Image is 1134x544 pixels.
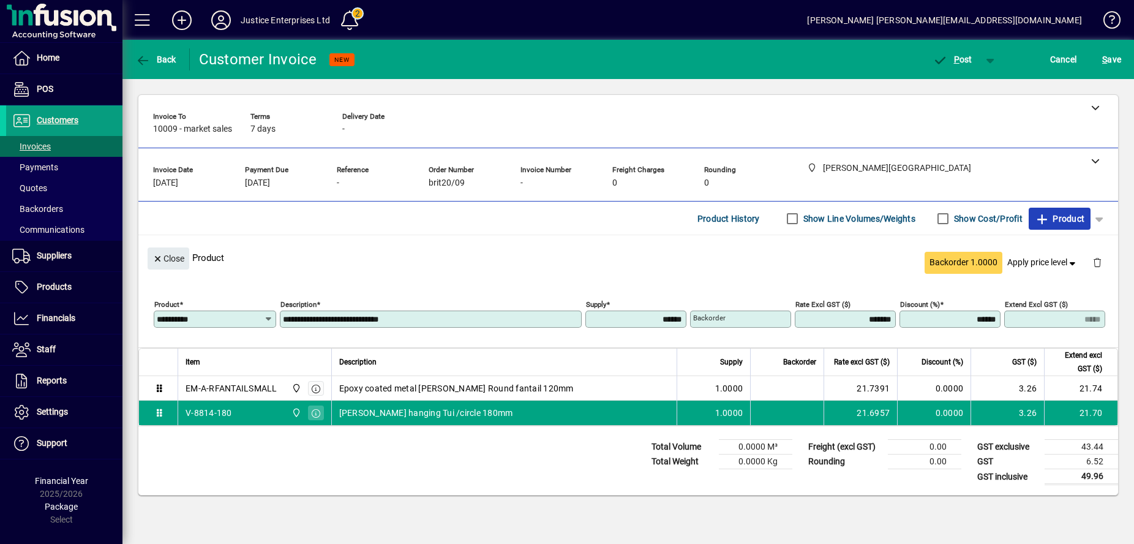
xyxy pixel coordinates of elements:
[888,440,961,455] td: 0.00
[12,204,63,214] span: Backorders
[339,382,574,395] span: Epoxy coated metal [PERSON_NAME] Round fantail 120mm
[288,382,302,395] span: henderson warehouse
[897,401,971,425] td: 0.0000
[720,355,743,369] span: Supply
[1044,401,1117,425] td: 21.70
[922,355,963,369] span: Discount (%)
[135,55,176,64] span: Back
[783,355,816,369] span: Backorder
[832,382,890,395] div: 21.7391
[429,178,465,188] span: brit20/09
[612,178,617,188] span: 0
[1045,469,1118,485] td: 49.96
[971,455,1045,469] td: GST
[6,334,122,365] a: Staff
[715,407,743,419] span: 1.0000
[148,247,189,270] button: Close
[900,300,940,309] mat-label: Discount (%)
[897,376,971,401] td: 0.0000
[37,407,68,417] span: Settings
[1002,252,1083,274] button: Apply price level
[201,9,241,31] button: Profile
[926,48,978,70] button: Post
[1047,48,1080,70] button: Cancel
[1050,50,1077,69] span: Cancel
[342,124,345,134] span: -
[339,355,377,369] span: Description
[6,178,122,198] a: Quotes
[719,455,792,469] td: 0.0000 Kg
[6,43,122,74] a: Home
[12,142,51,151] span: Invoices
[6,157,122,178] a: Payments
[795,300,850,309] mat-label: Rate excl GST ($)
[145,252,192,263] app-page-header-button: Close
[250,124,276,134] span: 7 days
[1083,247,1112,277] button: Delete
[1094,2,1119,42] a: Knowledge Base
[37,344,56,354] span: Staff
[6,272,122,303] a: Products
[37,376,67,385] span: Reports
[153,124,232,134] span: 10009 - market sales
[138,235,1118,280] div: Product
[35,476,88,486] span: Financial Year
[337,178,339,188] span: -
[199,50,317,69] div: Customer Invoice
[186,355,200,369] span: Item
[132,48,179,70] button: Back
[6,303,122,334] a: Financials
[6,397,122,428] a: Settings
[719,440,792,455] td: 0.0000 M³
[45,502,78,512] span: Package
[12,225,84,235] span: Communications
[801,213,915,225] label: Show Line Volumes/Weights
[6,428,122,459] a: Support
[933,55,972,64] span: ost
[6,136,122,157] a: Invoices
[241,10,330,30] div: Justice Enterprises Ltd
[693,208,765,230] button: Product History
[37,53,59,62] span: Home
[1035,209,1084,229] span: Product
[1007,256,1078,269] span: Apply price level
[122,48,190,70] app-page-header-button: Back
[186,382,277,395] div: EM-A-RFANTAILSMALL
[971,440,1045,455] td: GST exclusive
[802,440,888,455] td: Freight (excl GST)
[339,407,513,419] span: [PERSON_NAME] hanging Tui /circle 180mm
[888,455,961,469] td: 0.00
[520,178,523,188] span: -
[1012,355,1037,369] span: GST ($)
[153,178,178,188] span: [DATE]
[154,300,179,309] mat-label: Product
[1099,48,1124,70] button: Save
[37,313,75,323] span: Financials
[693,314,726,322] mat-label: Backorder
[715,382,743,395] span: 1.0000
[334,56,350,64] span: NEW
[952,213,1023,225] label: Show Cost/Profit
[971,401,1044,425] td: 3.26
[1005,300,1068,309] mat-label: Extend excl GST ($)
[954,55,959,64] span: P
[1029,208,1091,230] button: Product
[6,241,122,271] a: Suppliers
[832,407,890,419] div: 21.6957
[288,406,302,420] span: henderson warehouse
[37,84,53,94] span: POS
[6,198,122,219] a: Backorders
[834,355,890,369] span: Rate excl GST ($)
[586,300,606,309] mat-label: Supply
[929,256,997,269] span: Backorder 1.0000
[12,183,47,193] span: Quotes
[37,115,78,125] span: Customers
[971,469,1045,485] td: GST inclusive
[1045,440,1118,455] td: 43.44
[802,455,888,469] td: Rounding
[1045,455,1118,469] td: 6.52
[6,74,122,105] a: POS
[697,209,760,229] span: Product History
[6,219,122,240] a: Communications
[1044,376,1117,401] td: 21.74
